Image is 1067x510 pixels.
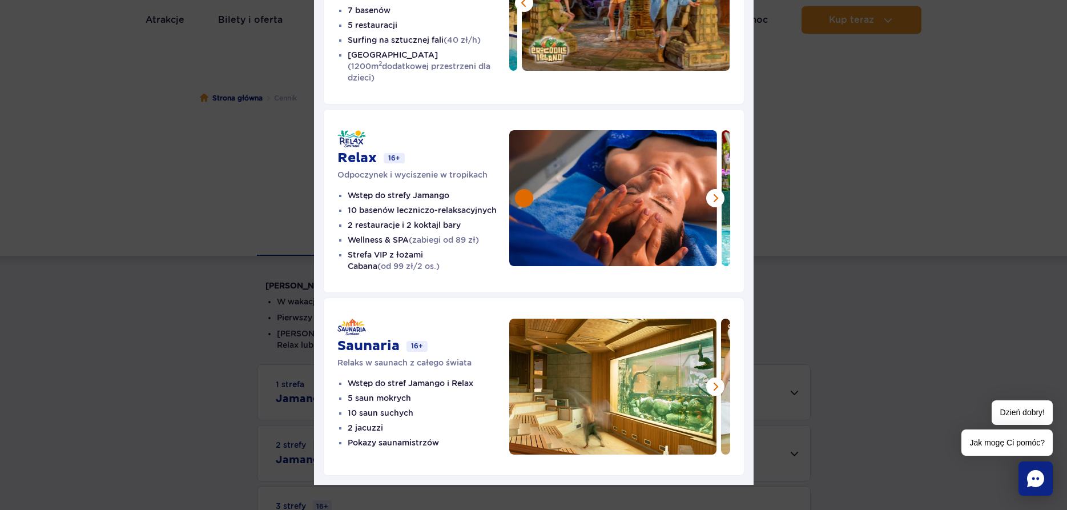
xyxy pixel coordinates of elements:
li: Wstęp do stref Jamango i Relax [348,378,509,389]
li: 2 restauracje i 2 koktajl bary [348,219,509,231]
img: Relax - Suntago [337,130,366,147]
div: Chat [1018,461,1053,496]
h3: Saunaria [337,338,400,355]
span: (40 zł/h) [444,35,481,45]
span: Dzień dobry! [992,400,1053,425]
p: Relaks w saunach z całego świata [337,357,509,368]
span: (od 99 zł/2 os.) [377,262,440,271]
span: (zabiegi od 89 zł) [409,235,479,244]
li: 10 saun suchych [348,407,509,419]
li: 10 basenów leczniczo-relaksacyjnych [348,204,509,216]
li: Wellness & SPA [348,234,509,246]
span: Jak mogę Ci pomóc? [961,429,1053,456]
li: 7 basenów [348,5,509,16]
sup: 2 [379,60,382,67]
li: Pokazy saunamistrzów [348,437,509,448]
li: 5 saun mokrych [348,392,509,404]
p: Odpoczynek i wyciszenie w tropikach [337,169,509,180]
h3: Relax [337,150,377,167]
img: Pokaz saunamistrza z akwarium w tle [509,319,717,455]
li: 2 jacuzzi [348,422,509,433]
span: 16+ [406,341,428,351]
span: 16+ [384,153,405,163]
li: [GEOGRAPHIC_DATA] [348,49,509,83]
li: Wstęp do strefy Jamango [348,190,509,201]
span: (1200m dodatkowej przestrzeni dla dzieci) [348,62,490,82]
img: Saunaria - Suntago [337,319,366,335]
li: 5 restauracji [348,19,509,31]
li: Surfing na sztucznej fali [348,34,509,46]
li: Strefa VIP z łożami Cabana [348,249,509,272]
img: Luksusowy zabieg masażu twarzy dla kobiety w spa [509,130,716,266]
